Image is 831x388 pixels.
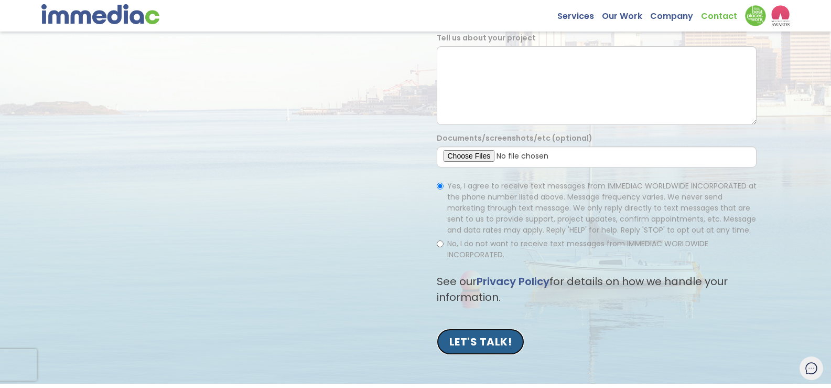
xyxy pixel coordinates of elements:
[650,5,701,22] a: Company
[477,274,549,289] a: Privacy Policy
[437,33,536,44] label: Tell us about your project
[602,5,650,22] a: Our Work
[41,4,159,24] img: immediac
[437,183,444,190] input: Yes, I agree to receive text messages from IMMEDIAC WORLDWIDE INCORPORATED at the phone number li...
[701,5,745,22] a: Contact
[557,5,602,22] a: Services
[771,5,790,26] img: logo2_wea_nobg.webp
[447,238,708,260] span: No, I do not want to receive text messages from IMMEDIAC WORLDWIDE INCORPORATED.
[437,329,525,355] input: LET'S TALK!
[745,5,766,26] img: Down
[437,240,444,247] input: No, I do not want to receive text messages from IMMEDIAC WORLDWIDE INCORPORATED.
[437,133,592,144] label: Documents/screenshots/etc (optional)
[437,274,757,305] p: See our for details on how we handle your information.
[447,181,757,235] span: Yes, I agree to receive text messages from IMMEDIAC WORLDWIDE INCORPORATED at the phone number li...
